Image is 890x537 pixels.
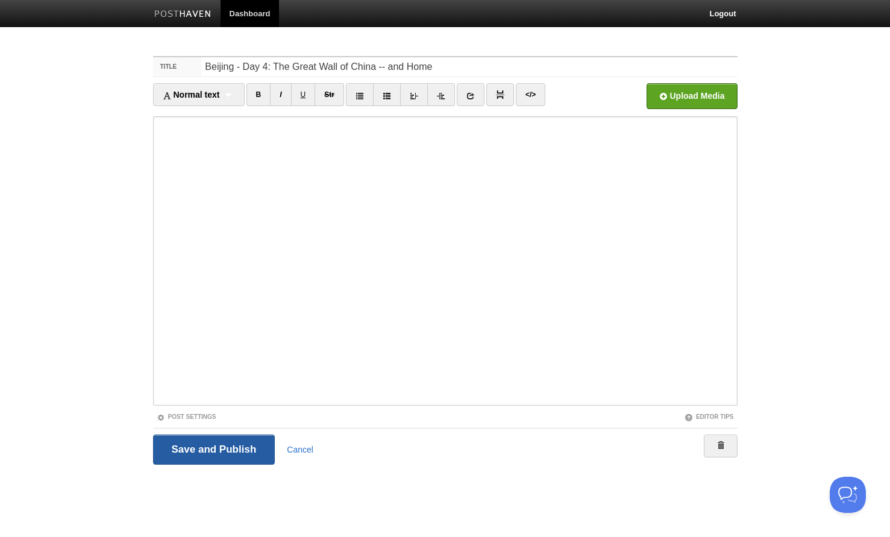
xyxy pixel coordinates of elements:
[324,90,334,99] del: Str
[685,413,734,420] a: Editor Tips
[287,445,313,454] a: Cancel
[153,435,275,465] input: Save and Publish
[157,413,216,420] a: Post Settings
[830,477,866,513] iframe: Help Scout Beacon - Open
[496,90,504,99] img: pagebreak-icon.png
[163,90,220,99] span: Normal text
[270,83,291,106] a: I
[153,57,202,77] label: Title
[516,83,545,106] a: </>
[154,10,212,19] img: Posthaven-bar
[246,83,271,106] a: B
[291,83,316,106] a: U
[315,83,344,106] a: Str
